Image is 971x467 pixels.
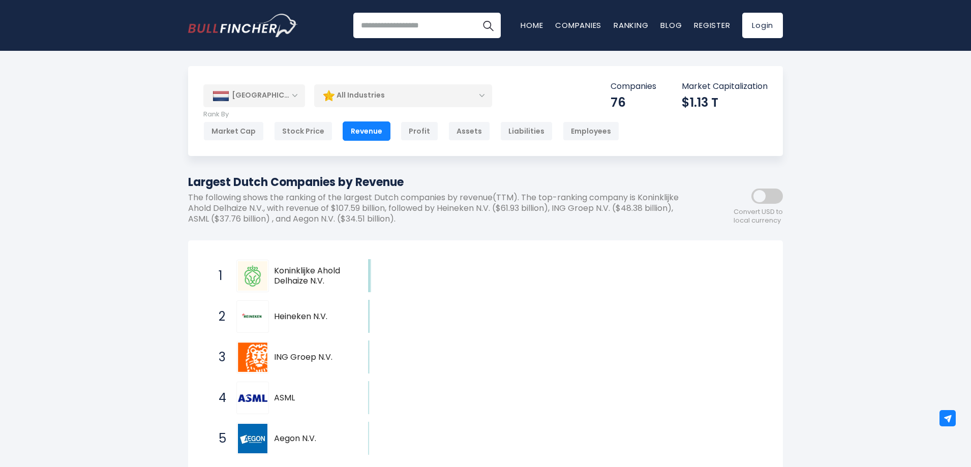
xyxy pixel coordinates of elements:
[203,121,264,141] div: Market Cap
[660,20,682,30] a: Blog
[274,393,351,403] span: ASML
[238,394,267,402] img: ASML
[314,84,492,107] div: All Industries
[238,343,267,372] img: ING Groep N.V.
[188,14,297,37] a: Go to homepage
[238,306,267,327] img: Heineken N.V.
[611,81,656,92] p: Companies
[188,193,691,224] p: The following shows the ranking of the largest Dutch companies by revenue(TTM). The top-ranking c...
[214,389,224,407] span: 4
[521,20,543,30] a: Home
[274,352,351,363] span: ING Groep N.V.
[203,110,619,119] p: Rank By
[188,14,298,37] img: Bullfincher logo
[742,13,783,38] a: Login
[274,312,351,322] span: Heineken N.V.
[214,430,224,447] span: 5
[274,121,332,141] div: Stock Price
[500,121,553,141] div: Liabilities
[238,261,267,291] img: Koninklijke Ahold Delhaize N.V.
[563,121,619,141] div: Employees
[614,20,648,30] a: Ranking
[682,95,768,110] div: $1.13 T
[214,267,224,285] span: 1
[611,95,656,110] div: 76
[401,121,438,141] div: Profit
[555,20,601,30] a: Companies
[203,84,305,107] div: [GEOGRAPHIC_DATA]
[274,433,351,444] span: Aegon N.V.
[448,121,490,141] div: Assets
[214,308,224,325] span: 2
[343,121,390,141] div: Revenue
[682,81,768,92] p: Market Capitalization
[274,266,351,287] span: Koninklijke Ahold Delhaize N.V.
[188,174,691,191] h1: Largest Dutch Companies by Revenue
[734,208,783,225] span: Convert USD to local currency
[238,424,267,453] img: Aegon N.V.
[694,20,730,30] a: Register
[214,349,224,366] span: 3
[475,13,501,38] button: Search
